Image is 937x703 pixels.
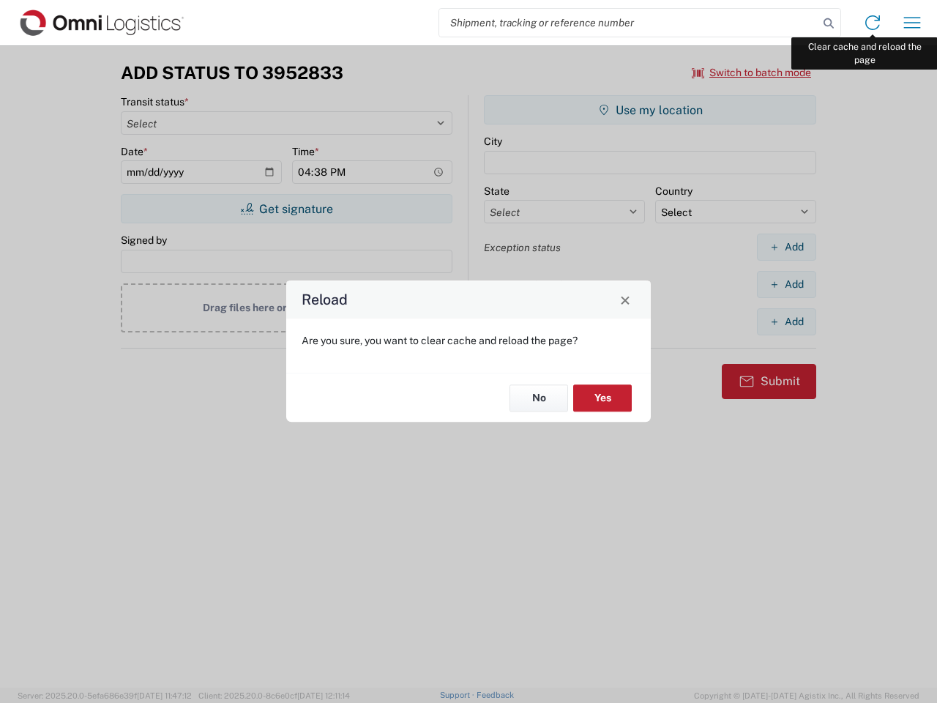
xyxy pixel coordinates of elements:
button: Close [615,289,635,310]
button: No [509,384,568,412]
input: Shipment, tracking or reference number [439,9,818,37]
button: Yes [573,384,632,412]
h4: Reload [302,289,348,310]
p: Are you sure, you want to clear cache and reload the page? [302,334,635,347]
